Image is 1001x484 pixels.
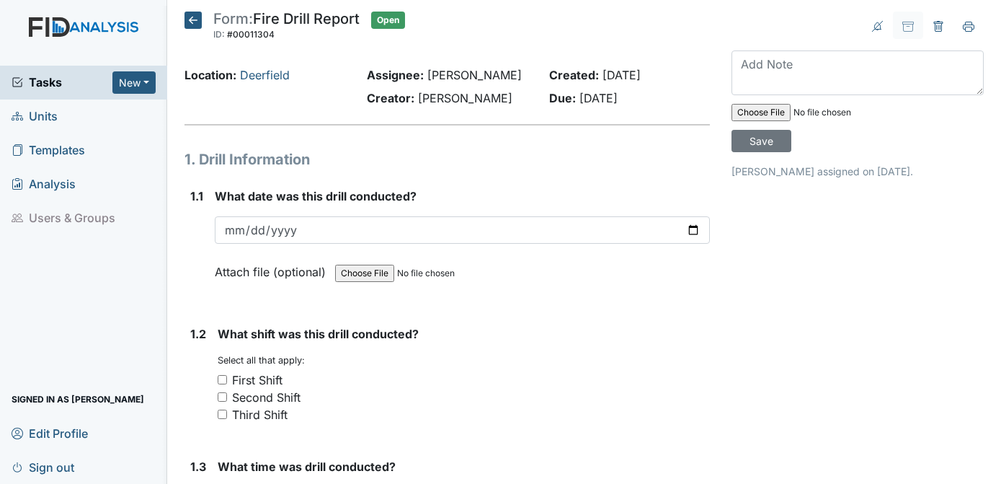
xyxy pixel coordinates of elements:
span: What date was this drill conducted? [215,189,417,203]
strong: Assignee: [367,68,424,82]
span: Templates [12,139,85,162]
span: ID: [213,29,225,40]
span: What shift was this drill conducted? [218,327,419,341]
div: First Shift [232,371,282,389]
h1: 1. Drill Information [184,149,711,170]
strong: Creator: [367,91,414,105]
strong: Due: [549,91,576,105]
span: Analysis [12,173,76,195]
small: Select all that apply: [218,355,305,366]
button: New [112,71,156,94]
label: 1.1 [190,188,203,205]
span: Signed in as [PERSON_NAME] [12,388,144,410]
span: Units [12,105,58,128]
div: Third Shift [232,406,288,423]
label: 1.3 [190,458,206,475]
label: Attach file (optional) [215,255,332,281]
span: #00011304 [227,29,275,40]
a: Tasks [12,74,112,91]
span: [DATE] [602,68,641,82]
span: What time was drill conducted? [218,459,396,474]
label: 1.2 [190,325,206,343]
span: [PERSON_NAME] [427,68,522,82]
strong: Location: [184,68,236,82]
input: Save [731,130,791,152]
span: Form: [213,10,253,27]
div: Second Shift [232,389,301,406]
span: Sign out [12,456,74,478]
input: Third Shift [218,410,227,419]
strong: Created: [549,68,599,82]
span: Open [371,12,405,29]
p: [PERSON_NAME] assigned on [DATE]. [731,164,984,179]
input: First Shift [218,375,227,384]
input: Second Shift [218,392,227,402]
div: Fire Drill Report [213,12,360,43]
span: [DATE] [579,91,618,105]
span: Edit Profile [12,422,88,444]
a: Deerfield [240,68,290,82]
span: [PERSON_NAME] [418,91,512,105]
